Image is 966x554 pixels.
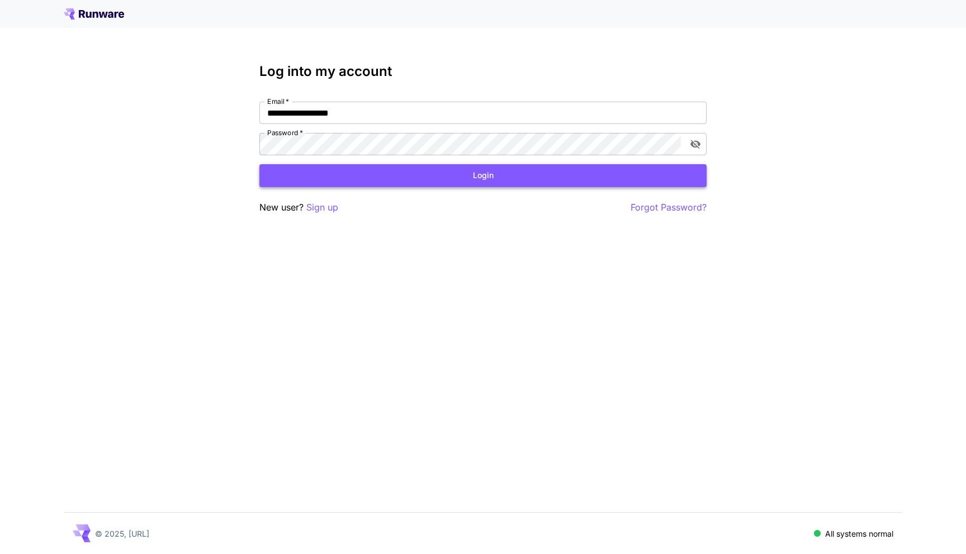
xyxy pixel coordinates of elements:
button: Forgot Password? [631,200,707,214]
button: toggle password visibility [685,134,705,154]
h3: Log into my account [259,64,707,79]
button: Sign up [306,200,338,214]
p: © 2025, [URL] [95,528,149,539]
p: New user? [259,200,338,214]
button: Login [259,164,707,187]
p: All systems normal [825,528,893,539]
label: Email [267,97,289,106]
label: Password [267,128,303,137]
